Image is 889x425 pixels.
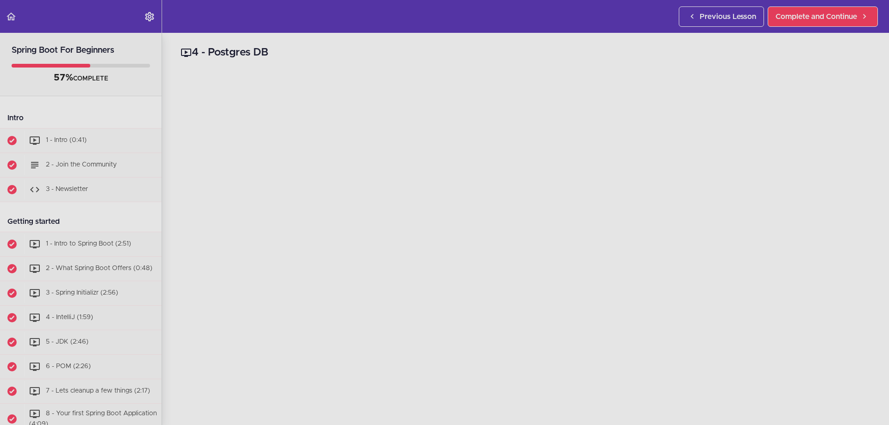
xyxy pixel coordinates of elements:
span: 2 - What Spring Boot Offers (0:48) [46,265,152,271]
span: 57% [54,73,73,82]
span: Previous Lesson [700,11,756,22]
span: Complete and Continue [776,11,857,22]
span: 7 - Lets cleanup a few things (2:17) [46,388,150,394]
span: 3 - Spring Initializr (2:56) [46,289,118,296]
a: Previous Lesson [679,6,764,27]
span: 3 - Newsletter [46,186,88,192]
span: 1 - Intro to Spring Boot (2:51) [46,240,131,247]
span: 2 - Join the Community [46,161,117,168]
svg: Back to course curriculum [6,11,17,22]
h2: 4 - Postgres DB [181,45,870,61]
div: COMPLETE [12,72,150,84]
span: 4 - IntelliJ (1:59) [46,314,93,320]
span: 6 - POM (2:26) [46,363,91,370]
svg: Settings Menu [144,11,155,22]
span: 5 - JDK (2:46) [46,339,88,345]
a: Complete and Continue [768,6,878,27]
span: 1 - Intro (0:41) [46,137,87,143]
